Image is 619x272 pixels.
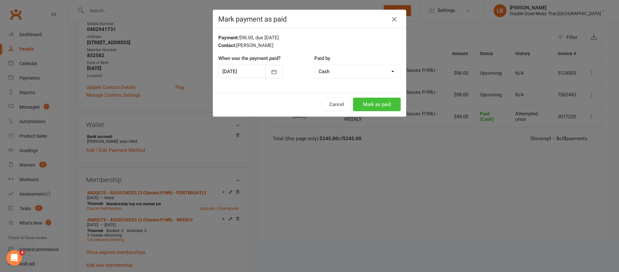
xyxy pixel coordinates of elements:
button: Mark as paid [353,98,401,111]
button: Cancel [322,98,351,111]
strong: Payment: [218,35,239,41]
iframe: Intercom live chat [6,250,22,266]
button: Close [389,14,399,24]
div: [PERSON_NAME] [218,42,401,49]
div: $98.00, due [DATE] [218,34,401,42]
strong: Contact: [218,43,236,48]
label: When was the payment paid? [218,54,280,62]
label: Paid by [314,54,330,62]
h4: Mark payment as paid [218,15,401,23]
span: 4 [20,250,25,255]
